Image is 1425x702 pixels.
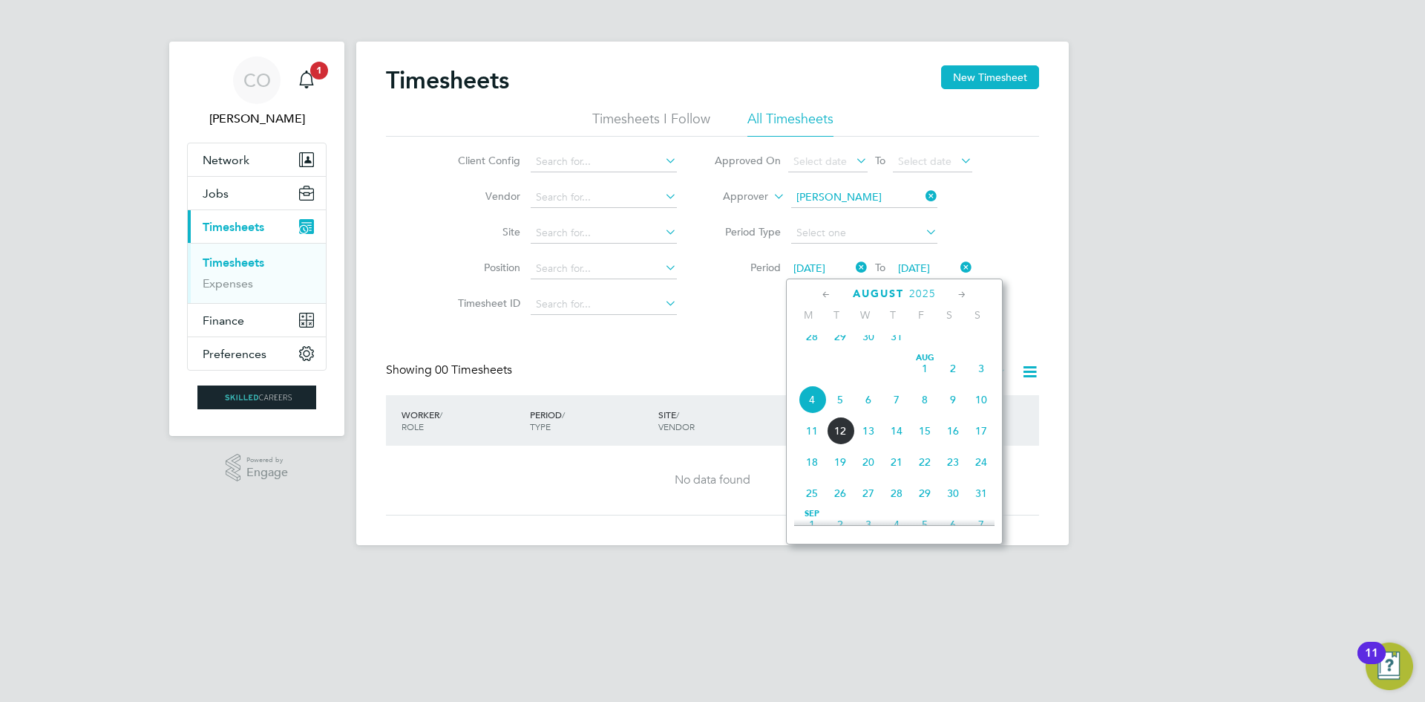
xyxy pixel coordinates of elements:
span: 31 [882,322,911,351]
label: Timesheet ID [453,296,520,310]
button: New Timesheet [941,65,1039,89]
span: Aug [911,354,939,362]
button: Network [188,143,326,176]
span: 30 [854,322,882,351]
span: 24 [967,448,995,476]
div: PERIOD [526,401,655,440]
span: ROLE [402,420,424,432]
span: F [907,308,935,322]
span: 16 [939,417,967,445]
span: Ciara O'Connell [187,110,327,128]
span: 4 [882,510,911,539]
span: To [871,151,890,170]
div: Timesheets [188,243,326,303]
input: Select one [791,223,937,244]
span: 29 [911,479,939,507]
label: Client Config [453,154,520,167]
a: Timesheets [203,256,264,270]
a: 1 [292,56,321,104]
button: Jobs [188,177,326,209]
span: Select date [898,155,951,168]
span: Timesheets [203,220,264,234]
label: Period [714,261,781,274]
span: 28 [798,322,826,351]
span: CO [243,71,271,90]
span: 1 [798,510,826,539]
div: Showing [386,363,515,378]
label: Approver [701,189,768,204]
a: Expenses [203,276,253,290]
span: Preferences [203,347,266,361]
span: 17 [967,417,995,445]
span: 9 [939,386,967,414]
span: 5 [826,386,854,414]
button: Open Resource Center, 11 new notifications [1366,643,1413,690]
span: VENDOR [658,420,695,432]
span: Jobs [203,186,229,201]
span: TYPE [530,420,551,432]
span: 2 [826,510,854,539]
span: August [853,287,904,300]
span: 19 [826,448,854,476]
span: 7 [882,386,911,414]
span: T [822,308,851,322]
input: Search for... [791,187,937,208]
button: Timesheets [188,210,326,243]
span: T [879,308,907,322]
nav: Main navigation [169,42,344,436]
span: 25 [798,479,826,507]
span: 12 [826,417,854,445]
span: / [676,409,679,420]
span: Select date [793,155,847,168]
span: 18 [798,448,826,476]
button: Finance [188,304,326,337]
span: Powered by [246,454,288,467]
span: 14 [882,417,911,445]
span: 5 [911,510,939,539]
span: 20 [854,448,882,476]
span: / [562,409,565,420]
span: 4 [798,386,826,414]
label: Approved On [714,154,781,167]
span: 00 Timesheets [435,363,512,377]
span: 11 [798,417,826,445]
span: 6 [939,510,967,539]
span: 2 [939,354,967,383]
span: / [439,409,442,420]
span: 27 [854,479,882,507]
span: 30 [939,479,967,507]
span: 7 [967,510,995,539]
img: skilledcareers-logo-retina.png [197,386,316,409]
span: 10 [967,386,995,414]
span: 13 [854,417,882,445]
span: 31 [967,479,995,507]
span: 1 [310,62,328,79]
span: 26 [826,479,854,507]
div: No data found [401,472,1024,488]
div: SITE [655,401,783,440]
h2: Timesheets [386,65,509,95]
span: 21 [882,448,911,476]
button: Preferences [188,337,326,370]
div: 11 [1365,653,1378,672]
span: [DATE] [898,261,930,275]
span: 1 [911,354,939,383]
span: M [794,308,822,322]
label: Position [453,261,520,274]
label: All [971,365,1006,380]
input: Search for... [531,294,677,315]
a: Go to home page [187,386,327,409]
label: Site [453,225,520,238]
span: 2025 [909,287,936,300]
span: [DATE] [793,261,825,275]
span: Sep [798,510,826,518]
a: Powered byEngage [226,454,289,482]
span: Network [203,153,249,167]
span: 6 [854,386,882,414]
span: 8 [911,386,939,414]
a: CO[PERSON_NAME] [187,56,327,128]
li: Timesheets I Follow [592,110,710,137]
input: Search for... [531,259,677,279]
span: S [935,308,963,322]
span: 3 [854,510,882,539]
